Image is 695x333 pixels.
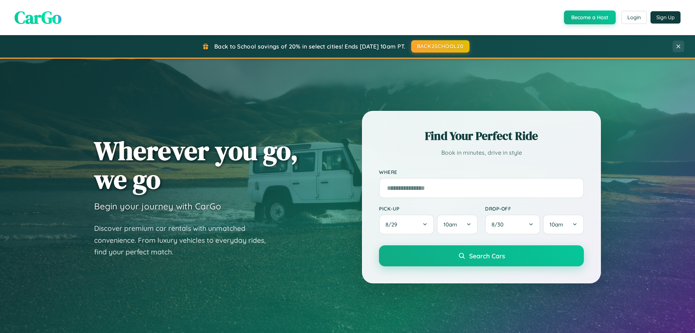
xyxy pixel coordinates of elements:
label: Pick-up [379,205,478,212]
span: 10am [549,221,563,228]
h2: Find Your Perfect Ride [379,128,584,144]
p: Discover premium car rentals with unmatched convenience. From luxury vehicles to everyday rides, ... [94,222,275,258]
button: 10am [543,215,584,234]
button: Sign Up [650,11,681,24]
span: 10am [443,221,457,228]
span: CarGo [14,5,62,29]
button: Search Cars [379,245,584,266]
span: Back to School savings of 20% in select cities! Ends [DATE] 10am PT. [214,43,405,50]
button: Become a Host [564,11,616,24]
h3: Begin your journey with CarGo [94,201,221,212]
button: 8/29 [379,215,434,234]
button: BACK2SCHOOL20 [411,40,469,53]
span: 8 / 30 [492,221,507,228]
span: Search Cars [469,252,505,260]
label: Where [379,169,584,175]
button: 10am [437,215,478,234]
p: Book in minutes, drive in style [379,147,584,158]
label: Drop-off [485,205,584,212]
h1: Wherever you go, we go [94,136,298,193]
button: Login [621,11,647,24]
span: 8 / 29 [386,221,401,228]
button: 8/30 [485,215,540,234]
